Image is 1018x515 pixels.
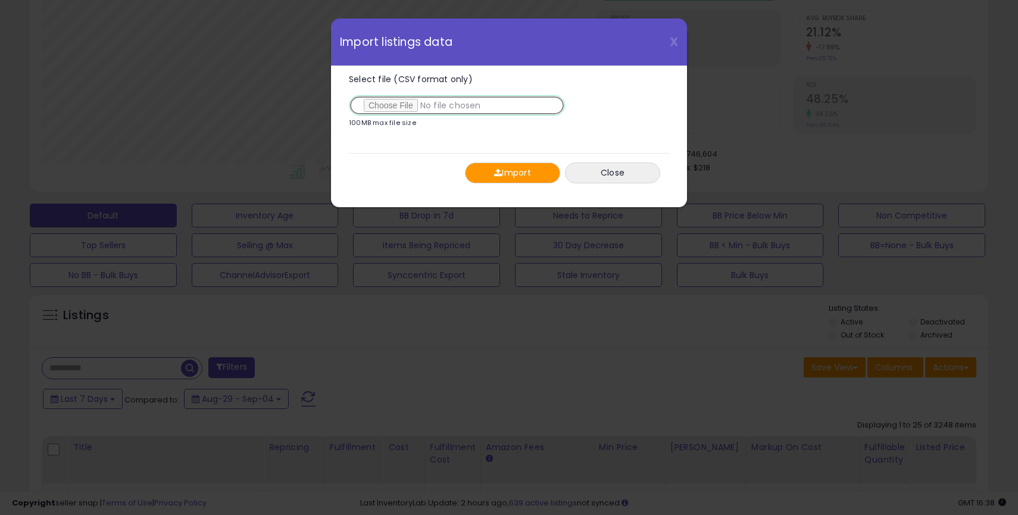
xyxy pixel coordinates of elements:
p: 100MB max file size [349,120,416,126]
button: Import [465,163,560,183]
button: Close [565,163,660,183]
span: X [670,33,678,50]
span: Import listings data [340,36,452,48]
span: Select file (CSV format only) [349,73,473,85]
